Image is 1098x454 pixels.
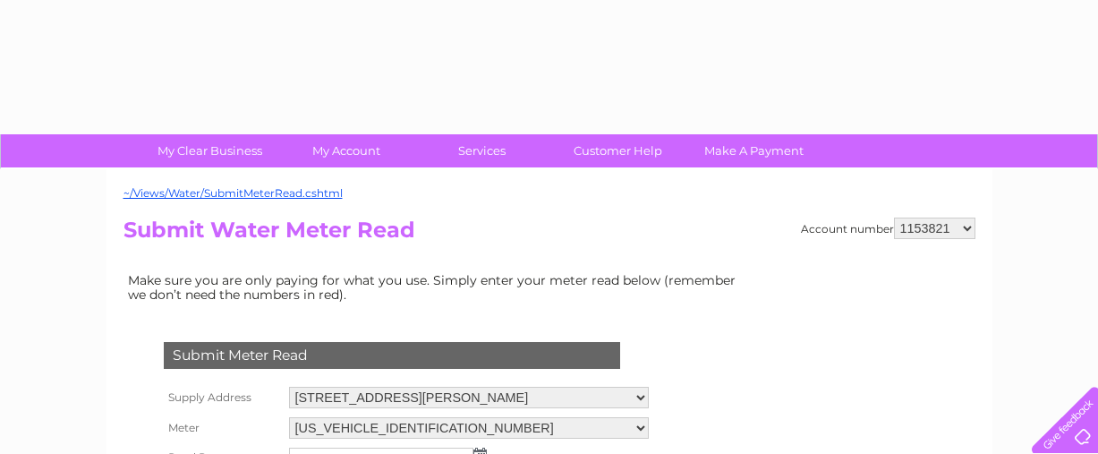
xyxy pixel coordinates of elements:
[408,134,556,167] a: Services
[801,218,975,239] div: Account number
[272,134,420,167] a: My Account
[136,134,284,167] a: My Clear Business
[159,382,285,413] th: Supply Address
[164,342,620,369] div: Submit Meter Read
[123,269,750,306] td: Make sure you are only paying for what you use. Simply enter your meter read below (remember we d...
[159,413,285,443] th: Meter
[123,186,343,200] a: ~/Views/Water/SubmitMeterRead.cshtml
[544,134,692,167] a: Customer Help
[123,218,975,252] h2: Submit Water Meter Read
[680,134,828,167] a: Make A Payment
